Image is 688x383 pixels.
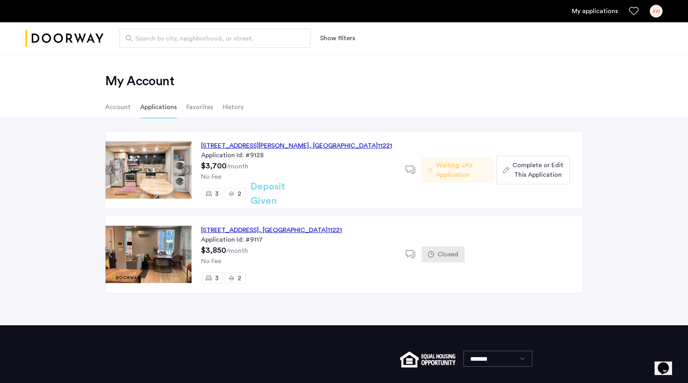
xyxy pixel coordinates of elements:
[201,225,342,235] div: [STREET_ADDRESS] 11221
[201,174,221,180] span: No Fee
[140,96,177,118] li: Applications
[250,180,314,208] h2: Deposit Given
[309,143,378,149] span: , [GEOGRAPHIC_DATA]
[629,6,639,16] a: Favorites
[463,351,532,367] select: Language select
[436,160,487,180] span: Waiting JA's Application
[105,73,583,89] h2: My Account
[201,141,392,150] div: [STREET_ADDRESS][PERSON_NAME] 11221
[400,352,455,367] img: equal-housing.png
[215,191,219,197] span: 3
[227,163,248,170] sub: /month
[496,156,570,184] button: button
[119,29,311,48] input: Apartment Search
[201,150,396,160] div: Application Id: #9128
[438,250,458,259] span: Closed
[215,275,219,281] span: 3
[25,23,104,53] img: logo
[105,96,131,118] li: Account
[259,227,328,233] span: , [GEOGRAPHIC_DATA]
[320,33,355,43] button: Show or hide filters
[106,226,192,283] img: Apartment photo
[655,351,680,375] iframe: chat widget
[238,191,241,197] span: 2
[106,141,192,199] img: Apartment photo
[238,275,241,281] span: 2
[223,96,244,118] li: History
[201,246,226,254] span: $3,850
[25,23,104,53] a: Cazamio logo
[572,6,618,16] a: My application
[512,160,563,180] span: Complete or Edit This Application
[186,96,213,118] li: Favorites
[106,165,115,175] button: Previous apartment
[201,235,396,244] div: Application Id: #9117
[650,5,663,18] div: AW
[182,165,192,175] button: Next apartment
[106,250,115,260] button: Previous apartment
[201,258,221,264] span: No Fee
[182,250,192,260] button: Next apartment
[226,248,248,254] sub: /month
[201,162,227,170] span: $3,700
[135,34,288,43] span: Search by city, neighborhood, or street.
